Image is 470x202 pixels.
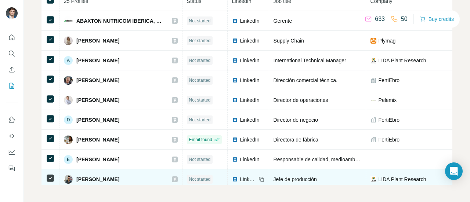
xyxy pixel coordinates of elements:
span: [PERSON_NAME] [76,57,119,64]
span: FertiEbro [379,116,400,124]
button: Quick start [6,31,18,44]
img: LinkedIn logo [232,176,238,182]
img: company-logo [370,176,376,182]
span: Director de negocio [274,117,318,123]
button: Enrich CSV [6,63,18,76]
span: Not started [189,156,211,163]
span: Directora de fábrica [274,137,318,143]
span: LinkedIn [240,156,260,163]
span: Pelemix [379,96,397,104]
img: Avatar [6,7,18,19]
img: company-logo [370,58,376,63]
div: Open Intercom Messenger [445,162,463,180]
span: Responsable de calidad, medioambiente y reglamentación [274,157,407,162]
span: [PERSON_NAME] [76,77,119,84]
img: Avatar [64,175,73,184]
span: LinkedIn [240,116,260,124]
span: LinkedIn [240,77,260,84]
span: LIDA Plant Research [379,57,426,64]
span: Email found [189,136,212,143]
span: Plymag [379,37,396,44]
span: Gerente [274,18,292,24]
span: Not started [189,57,211,64]
img: Avatar [64,36,73,45]
img: Avatar [64,76,73,85]
span: FertiEbro [379,136,400,143]
div: E [64,155,73,164]
img: Avatar [64,135,73,144]
img: LinkedIn logo [232,97,238,103]
img: LinkedIn logo [232,117,238,123]
span: Not started [189,77,211,84]
span: [PERSON_NAME] [76,96,119,104]
p: 633 [375,15,385,23]
img: company-logo [370,97,376,103]
span: LinkedIn [240,17,260,25]
button: Search [6,47,18,60]
button: My lists [6,79,18,92]
span: FertiEbro [379,77,400,84]
span: LinkedIn [240,176,256,183]
span: International Technical Manager [274,58,346,63]
button: Buy credits [420,14,454,24]
img: LinkedIn logo [232,18,238,24]
span: LinkedIn [240,57,260,64]
img: company-logo [370,38,376,44]
span: [PERSON_NAME] [76,176,119,183]
span: Dirección comercial técnica. [274,77,337,83]
span: LinkedIn [240,136,260,143]
div: D [64,115,73,124]
p: 50 [401,15,408,23]
img: LinkedIn logo [232,157,238,162]
button: Feedback [6,162,18,175]
span: [PERSON_NAME] [76,136,119,143]
span: LinkedIn [240,96,260,104]
span: LinkedIn [240,37,260,44]
button: Dashboard [6,146,18,159]
img: LinkedIn logo [232,58,238,63]
span: Director de operaciones [274,97,328,103]
img: LinkedIn logo [232,77,238,83]
span: Not started [189,18,211,24]
span: [PERSON_NAME] [76,116,119,124]
img: Avatar [64,96,73,104]
span: Jefe de producción [274,176,317,182]
span: Not started [189,176,211,183]
button: Use Surfe on LinkedIn [6,113,18,126]
span: Supply Chain [274,38,304,44]
img: LinkedIn logo [232,38,238,44]
span: [PERSON_NAME] [76,156,119,163]
img: LinkedIn logo [232,137,238,143]
span: Not started [189,37,211,44]
span: ABAXTON NUTRICOM IBERICA, S.L. [76,17,164,25]
span: Not started [189,117,211,123]
div: A [64,56,73,65]
span: LIDA Plant Research [379,176,426,183]
button: Use Surfe API [6,129,18,143]
img: Avatar [64,16,73,25]
span: [PERSON_NAME] [76,37,119,44]
span: Not started [189,97,211,103]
